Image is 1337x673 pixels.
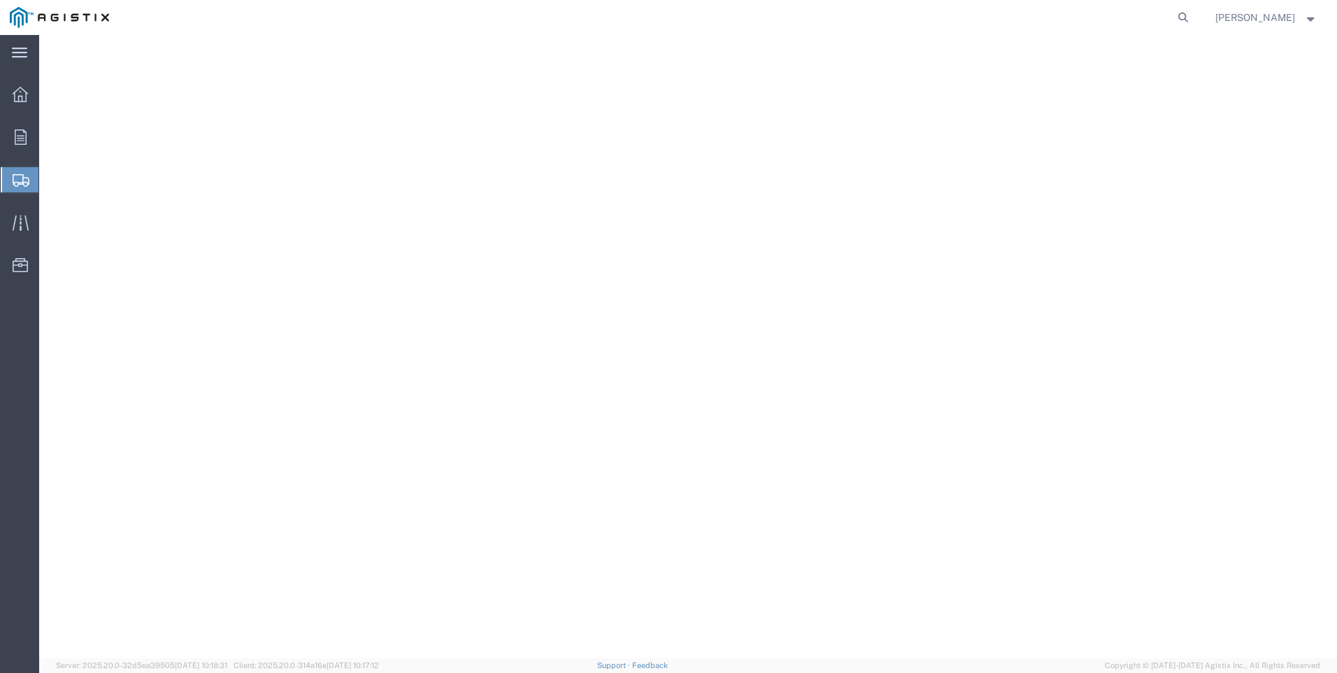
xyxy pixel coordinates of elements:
button: [PERSON_NAME] [1215,9,1318,26]
span: Server: 2025.20.0-32d5ea39505 [56,661,227,670]
span: Client: 2025.20.0-314a16e [234,661,379,670]
a: Support [597,661,632,670]
img: logo [10,7,109,28]
span: Copyright © [DATE]-[DATE] Agistix Inc., All Rights Reserved [1105,660,1320,672]
iframe: FS Legacy Container [39,35,1337,658]
span: Sharay Galdeira [1215,10,1295,25]
a: Feedback [632,661,668,670]
span: [DATE] 10:18:31 [175,661,227,670]
span: [DATE] 10:17:12 [327,661,379,670]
